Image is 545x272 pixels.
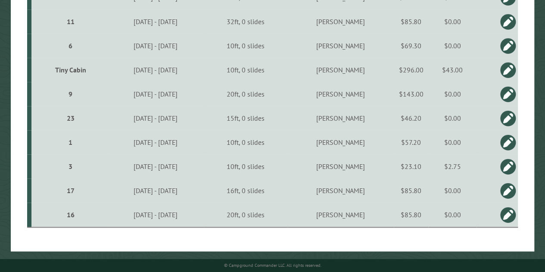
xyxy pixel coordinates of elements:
div: [DATE] - [DATE] [109,210,202,219]
td: 10ft, 0 slides [204,58,288,82]
td: [PERSON_NAME] [287,34,393,58]
div: [DATE] - [DATE] [109,41,202,50]
td: [PERSON_NAME] [287,106,393,130]
div: [DATE] - [DATE] [109,186,202,195]
td: 10ft, 0 slides [204,34,288,58]
td: 16ft, 0 slides [204,178,288,203]
td: $2.75 [428,154,476,178]
td: $0.00 [428,178,476,203]
div: 9 [35,90,106,98]
div: 1 [35,138,106,147]
td: [PERSON_NAME] [287,9,393,34]
td: [PERSON_NAME] [287,178,393,203]
td: $85.80 [394,9,428,34]
div: 6 [35,41,106,50]
td: $69.30 [394,34,428,58]
td: $23.10 [394,154,428,178]
td: [PERSON_NAME] [287,58,393,82]
div: [DATE] - [DATE] [109,162,202,171]
td: $43.00 [428,58,476,82]
div: 3 [35,162,106,171]
div: 23 [35,114,106,122]
td: $0.00 [428,34,476,58]
td: $85.80 [394,178,428,203]
td: $0.00 [428,9,476,34]
div: [DATE] - [DATE] [109,66,202,74]
div: 17 [35,186,106,195]
td: 15ft, 0 slides [204,106,288,130]
td: $57.20 [394,130,428,154]
div: [DATE] - [DATE] [109,114,202,122]
td: [PERSON_NAME] [287,82,393,106]
td: 20ft, 0 slides [204,203,288,227]
td: [PERSON_NAME] [287,203,393,227]
td: [PERSON_NAME] [287,130,393,154]
td: 10ft, 0 slides [204,154,288,178]
td: $296.00 [394,58,428,82]
div: [DATE] - [DATE] [109,17,202,26]
td: 20ft, 0 slides [204,82,288,106]
div: 16 [35,210,106,219]
small: © Campground Commander LLC. All rights reserved. [224,263,321,268]
td: $0.00 [428,106,476,130]
div: Tiny Cabin [35,66,106,74]
td: $143.00 [394,82,428,106]
td: 32ft, 0 slides [204,9,288,34]
td: $0.00 [428,203,476,227]
div: 11 [35,17,106,26]
td: 10ft, 0 slides [204,130,288,154]
td: [PERSON_NAME] [287,154,393,178]
td: $0.00 [428,130,476,154]
td: $46.20 [394,106,428,130]
td: $0.00 [428,82,476,106]
td: $85.80 [394,203,428,227]
div: [DATE] - [DATE] [109,90,202,98]
div: [DATE] - [DATE] [109,138,202,147]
